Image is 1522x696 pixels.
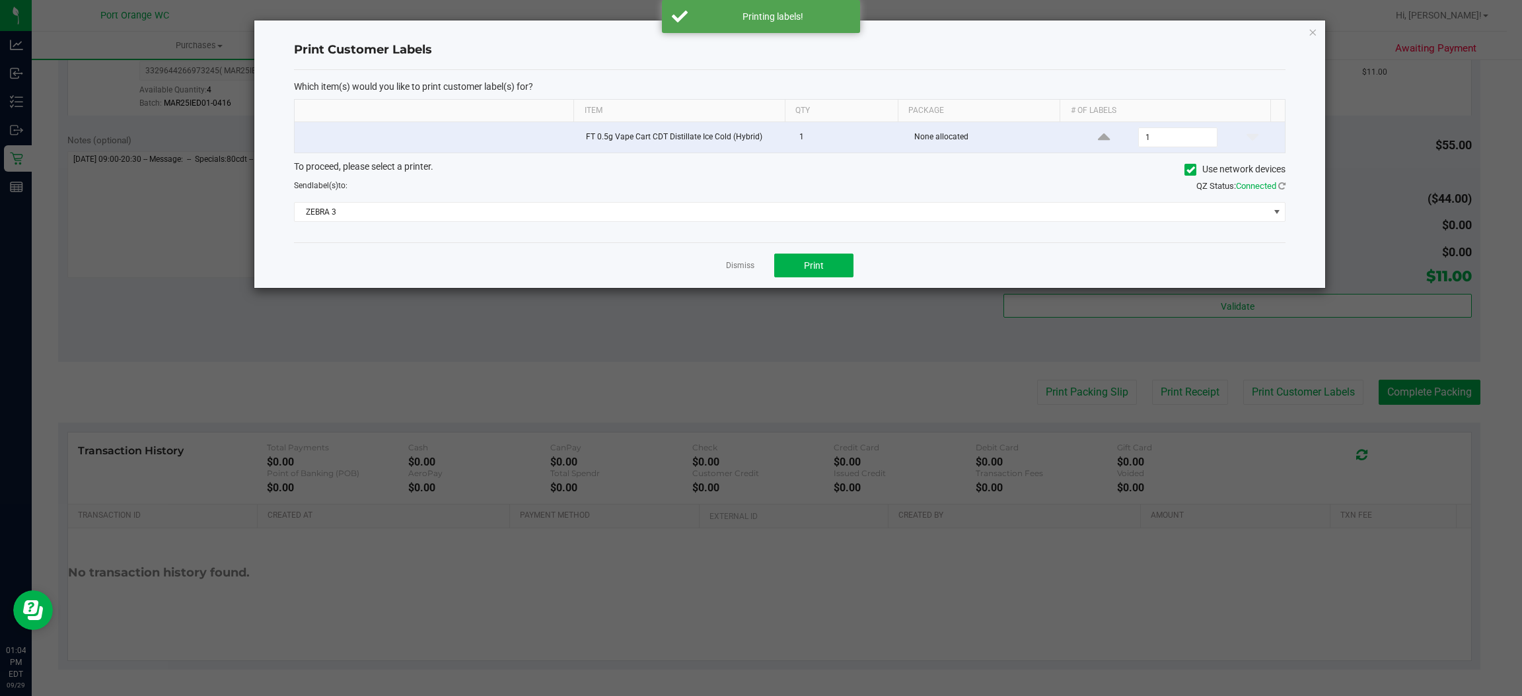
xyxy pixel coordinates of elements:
a: Dismiss [726,260,754,271]
td: FT 0.5g Vape Cart CDT Distillate Ice Cold (Hybrid) [578,122,792,153]
p: Which item(s) would you like to print customer label(s) for? [294,81,1286,92]
th: # of labels [1060,100,1270,122]
span: ZEBRA 3 [295,203,1268,221]
span: QZ Status: [1196,181,1286,191]
span: Print [804,260,824,271]
div: To proceed, please select a printer. [284,160,1295,180]
span: Connected [1236,181,1276,191]
span: label(s) [312,181,338,190]
label: Use network devices [1184,162,1286,176]
th: Package [898,100,1060,122]
h4: Print Customer Labels [294,42,1286,59]
th: Item [573,100,784,122]
button: Print [774,254,853,277]
td: None allocated [906,122,1071,153]
th: Qty [785,100,898,122]
iframe: Resource center [13,590,53,630]
td: 1 [791,122,906,153]
span: Send to: [294,181,347,190]
div: Printing labels! [695,10,850,23]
